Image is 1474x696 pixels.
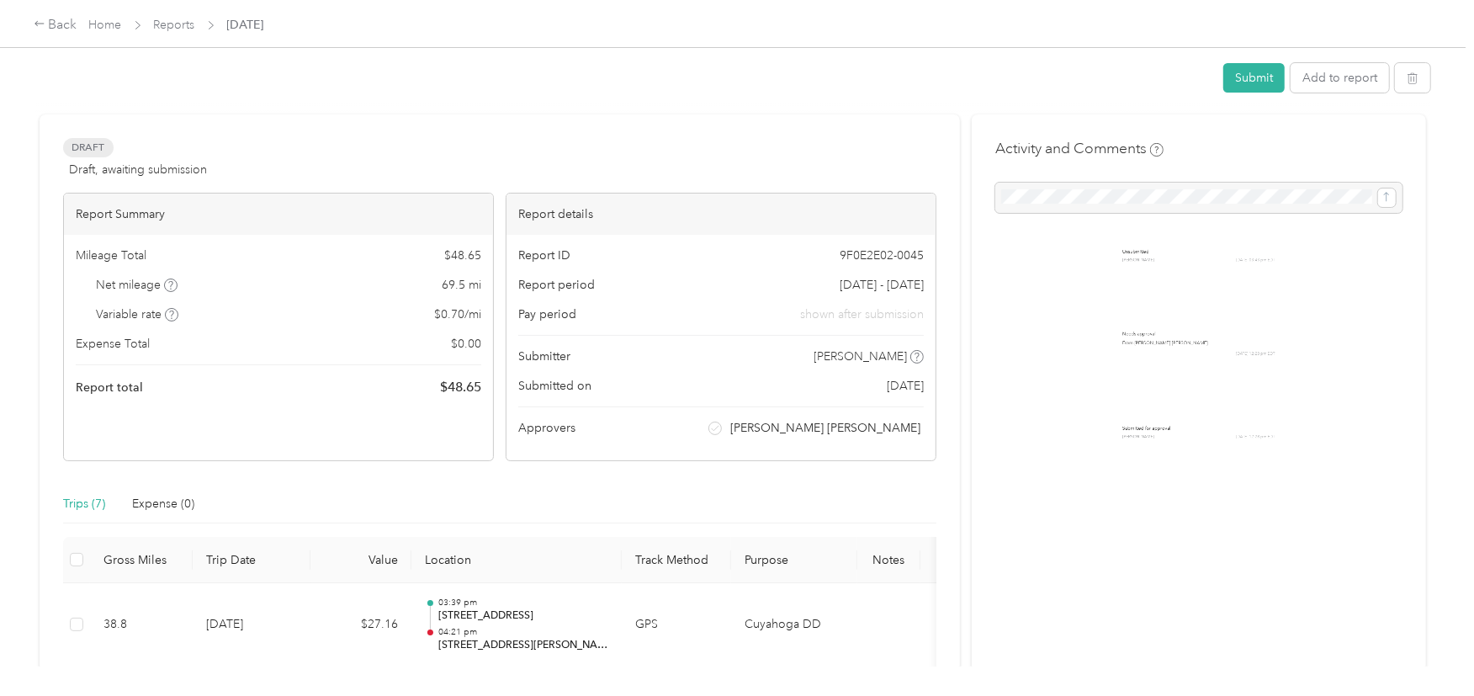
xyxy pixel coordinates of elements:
[63,495,105,513] div: Trips (7)
[310,583,411,667] td: $27.16
[800,305,924,323] span: shown after submission
[442,276,481,294] span: 69.5 mi
[154,18,195,32] a: Reports
[1122,433,1154,439] span: [PERSON_NAME]
[622,583,731,667] td: GPS
[132,495,194,513] div: Expense (0)
[1122,257,1154,263] span: [PERSON_NAME]
[434,305,481,323] span: $ 0.70 / mi
[920,537,984,583] th: Tags
[814,348,908,365] span: [PERSON_NAME]
[90,537,193,583] th: Gross Miles
[193,583,310,667] td: [DATE]
[438,638,608,653] p: [STREET_ADDRESS][PERSON_NAME][PERSON_NAME]
[840,247,924,264] span: 9F0E2E02-0045
[63,138,114,157] span: Draft
[440,377,481,397] span: $ 48.65
[438,626,608,638] p: 04:21 pm
[1236,351,1275,357] span: [DATE] 12:28 pm EDT
[76,379,143,396] span: Report total
[731,537,857,583] th: Purpose
[1122,340,1275,347] p: From [PERSON_NAME] [PERSON_NAME]
[97,276,178,294] span: Net mileage
[97,305,179,323] span: Variable rate
[518,419,575,437] span: Approvers
[518,276,595,294] span: Report period
[227,16,264,34] span: [DATE]
[857,537,920,583] th: Notes
[76,247,146,264] span: Mileage Total
[1122,248,1275,255] p: Unsubmitted
[193,537,310,583] th: Trip Date
[90,583,193,667] td: 38.8
[518,348,570,365] span: Submitter
[64,194,493,235] div: Report Summary
[1223,63,1285,93] button: Submit
[69,161,207,178] span: Draft, awaiting submission
[622,537,731,583] th: Track Method
[438,597,608,608] p: 03:39 pm
[1291,63,1389,93] button: Add to report
[1236,433,1275,439] span: [DATE] 12:28 pm EDT
[731,583,857,667] td: Cuyahoga DD
[76,335,150,353] span: Expense Total
[34,15,77,35] div: Back
[1236,257,1275,263] span: [DATE] 03:43 pm EDT
[518,247,570,264] span: Report ID
[731,419,921,437] span: [PERSON_NAME] [PERSON_NAME]
[518,305,576,323] span: Pay period
[518,377,591,395] span: Submitted on
[1122,331,1275,337] p: Needs approval
[89,18,122,32] a: Home
[451,335,481,353] span: $ 0.00
[438,608,608,624] p: [STREET_ADDRESS]
[1380,602,1474,696] iframe: Everlance-gr Chat Button Frame
[995,138,1164,159] h4: Activity and Comments
[887,377,924,395] span: [DATE]
[506,194,936,235] div: Report details
[310,537,411,583] th: Value
[444,247,481,264] span: $ 48.65
[411,537,622,583] th: Location
[840,276,924,294] span: [DATE] - [DATE]
[1122,425,1275,432] p: Submitted for approval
